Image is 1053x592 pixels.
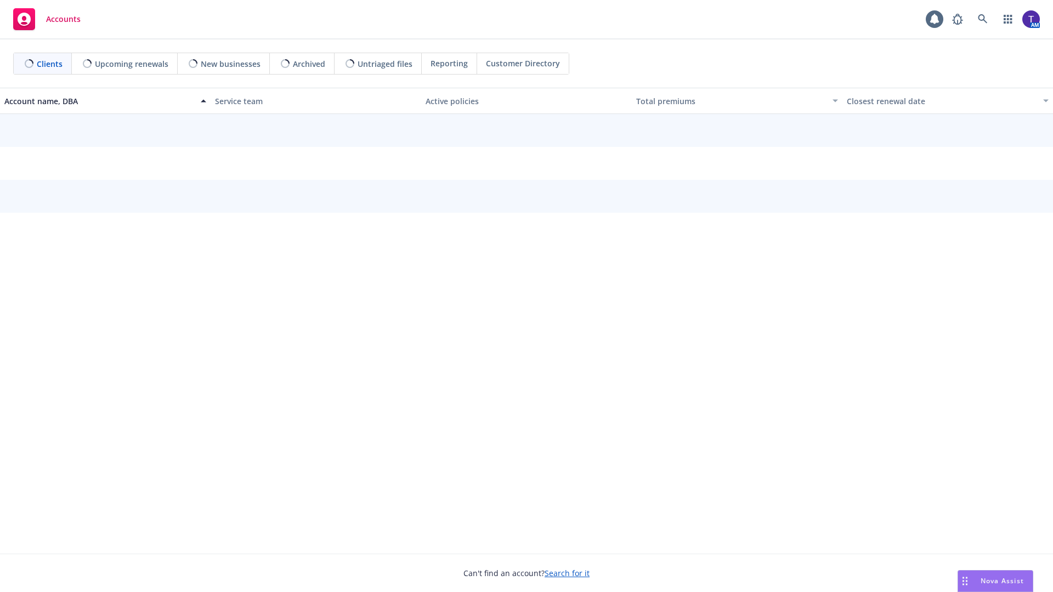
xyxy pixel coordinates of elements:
button: Total premiums [632,88,842,114]
button: Closest renewal date [842,88,1053,114]
div: Total premiums [636,95,826,107]
div: Closest renewal date [847,95,1037,107]
span: New businesses [201,58,261,70]
a: Switch app [997,8,1019,30]
span: Reporting [431,58,468,69]
a: Report a Bug [947,8,969,30]
button: Active policies [421,88,632,114]
a: Search [972,8,994,30]
a: Accounts [9,4,85,35]
span: Customer Directory [486,58,560,69]
span: Archived [293,58,325,70]
button: Service team [211,88,421,114]
a: Search for it [545,568,590,578]
div: Service team [215,95,417,107]
div: Drag to move [958,571,972,591]
span: Accounts [46,15,81,24]
span: Untriaged files [358,58,412,70]
div: Active policies [426,95,627,107]
img: photo [1022,10,1040,28]
span: Can't find an account? [463,567,590,579]
span: Upcoming renewals [95,58,168,70]
button: Nova Assist [958,570,1033,592]
span: Nova Assist [981,576,1024,585]
span: Clients [37,58,63,70]
div: Account name, DBA [4,95,194,107]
